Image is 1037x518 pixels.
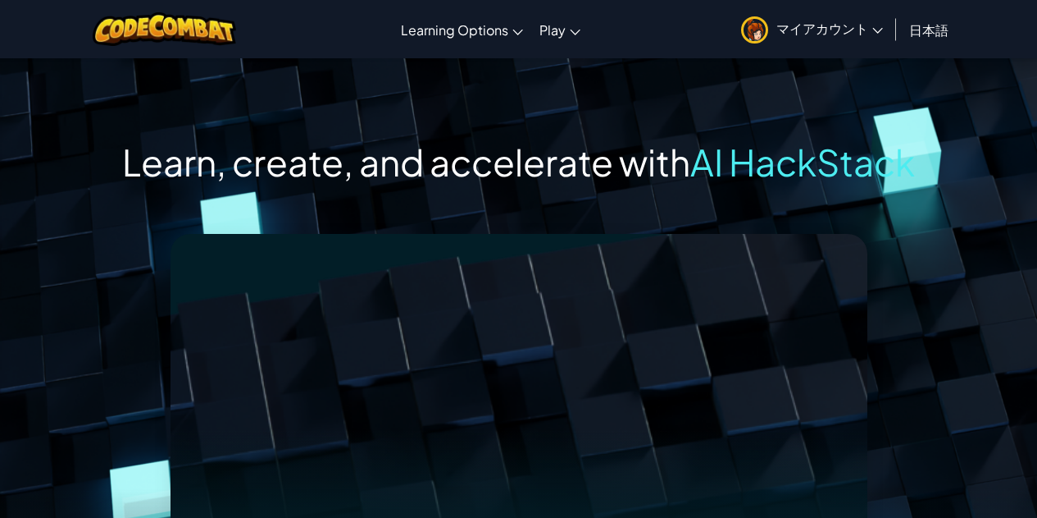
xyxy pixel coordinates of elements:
a: Learning Options [393,7,531,52]
span: マイアカウント [776,20,883,37]
span: AI HackStack [690,139,915,185]
span: 日本語 [909,21,948,39]
a: マイアカウント [733,3,891,55]
a: 日本語 [901,7,957,52]
a: Play [531,7,589,52]
img: avatar [741,16,768,44]
span: Learn, create, and accelerate with [122,139,690,185]
span: Learning Options [401,21,508,39]
img: CodeCombat logo [93,12,236,46]
span: Play [539,21,566,39]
